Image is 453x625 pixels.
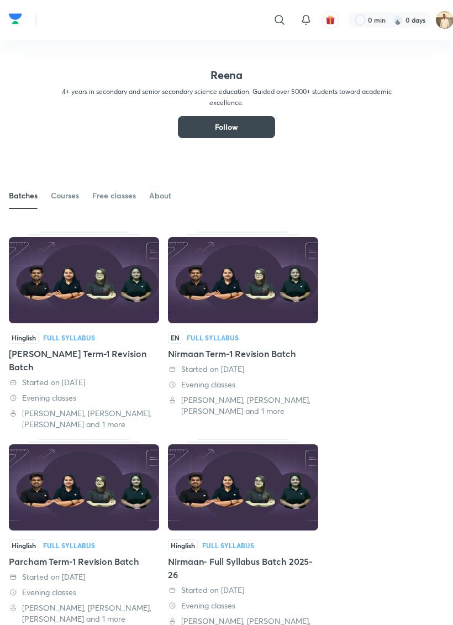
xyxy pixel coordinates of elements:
[168,379,318,390] div: Evening classes
[9,237,159,323] img: Thumbnail
[9,232,159,430] div: Pragati Term-1 Revision Batch
[322,11,339,29] button: avatar
[51,182,79,209] a: Courses
[9,571,159,582] div: Started on 12 Aug 2025
[9,332,39,344] span: Hinglish
[92,182,136,209] a: Free classes
[168,555,318,581] div: Nirmaan- Full Syllabus Batch 2025-26
[9,377,159,388] div: Started on 12 Aug 2025
[178,116,275,138] button: Follow
[51,190,79,201] div: Courses
[168,395,318,417] div: Ayush Shishodia, Juhi Singh, Reena and 1 more
[168,585,318,596] div: Started on 1 Jul 2025
[168,539,198,552] span: Hinglish
[149,182,171,209] a: About
[9,539,39,552] span: Hinglish
[9,555,159,568] div: Parcham Term-1 Revision Batch
[168,237,318,323] img: Thumbnail
[168,364,318,375] div: Started on 12 Aug 2025
[9,444,159,531] img: Thumbnail
[9,408,159,430] div: Ayush Shishodia, Juhi Singh, Reena and 1 more
[9,10,22,30] a: Company Logo
[168,444,318,531] img: Thumbnail
[9,182,38,209] a: Batches
[168,347,318,360] div: Nirmaan Term-1 Revision Batch
[9,347,159,374] div: [PERSON_NAME] Term-1 Revision Batch
[168,600,318,611] div: Evening classes
[43,334,95,341] div: Full Syllabus
[9,392,159,403] div: Evening classes
[168,332,182,344] span: EN
[9,602,159,624] div: Ayush Shishodia, Juhi Singh, Reena and 1 more
[392,14,403,25] img: streak
[215,122,238,133] span: Follow
[210,69,243,82] h2: Reena
[43,542,95,549] div: Full Syllabus
[325,15,335,25] img: avatar
[149,190,171,201] div: About
[92,190,136,201] div: Free classes
[187,334,239,341] div: Full Syllabus
[202,542,254,549] div: Full Syllabus
[9,190,38,201] div: Batches
[168,232,318,430] div: Nirmaan Term-1 Revision Batch
[54,86,400,108] p: 4+ years in secondary and senior secondary science education. Guided over 5000+ students toward a...
[9,10,22,27] img: Company Logo
[9,587,159,598] div: Evening classes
